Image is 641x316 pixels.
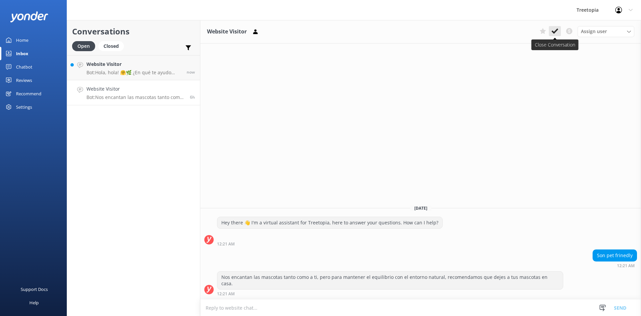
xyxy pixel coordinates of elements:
[217,217,442,228] div: Hey there 👋 I'm a virtual assistant for Treetopia, here to answer your questions. How can I help?
[86,94,185,100] p: Bot: Nos encantan las mascotas tanto como a ti, pero para mantener el equilibrio con el entorno n...
[86,61,182,68] h4: Website Visitor
[16,33,28,47] div: Home
[67,80,200,105] a: Website VisitorBot:Nos encantan las mascotas tanto como a ti, pero para mantener el equilibrio co...
[72,25,195,38] h2: Conversations
[187,69,195,75] span: Sep 23 2025 07:07am (UTC -06:00) America/Mexico_City
[10,11,48,22] img: yonder-white-logo.png
[16,87,41,100] div: Recommend
[410,205,431,211] span: [DATE]
[98,41,124,51] div: Closed
[16,47,28,60] div: Inbox
[72,42,98,49] a: Open
[16,100,32,114] div: Settings
[593,250,637,261] div: Son pet frinedly
[217,242,235,246] strong: 12:21 AM
[72,41,95,51] div: Open
[21,283,48,296] div: Support Docs
[217,241,443,246] div: Sep 23 2025 12:21am (UTC -06:00) America/Mexico_City
[67,55,200,80] a: Website VisitorBot:Hola, hola! 🤗🌿 ¿En qué te ayudo hoy? ¡Estoy lista para la aventura! 🚀.now
[86,70,182,76] p: Bot: Hola, hola! 🤗🌿 ¿En qué te ayudo hoy? ¡Estoy lista para la aventura! 🚀.
[217,292,235,296] strong: 12:21 AM
[86,85,185,93] h4: Website Visitor
[578,26,634,37] div: Assign User
[16,74,32,87] div: Reviews
[617,264,635,268] strong: 12:21 AM
[581,28,607,35] span: Assign user
[217,272,563,289] div: Nos encantan las mascotas tanto como a ti, pero para mantener el equilibrio con el entorno natura...
[217,291,563,296] div: Sep 23 2025 12:21am (UTC -06:00) America/Mexico_City
[593,263,637,268] div: Sep 23 2025 12:21am (UTC -06:00) America/Mexico_City
[16,60,32,74] div: Chatbot
[207,27,247,36] h3: Website Visitor
[190,94,195,100] span: Sep 23 2025 12:21am (UTC -06:00) America/Mexico_City
[98,42,127,49] a: Closed
[29,296,39,309] div: Help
